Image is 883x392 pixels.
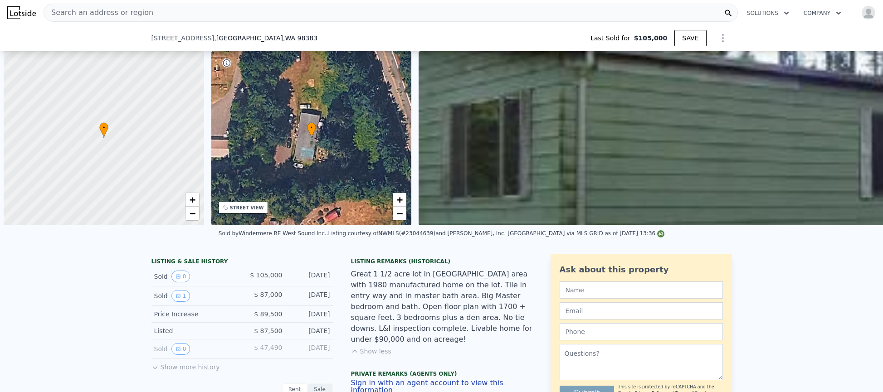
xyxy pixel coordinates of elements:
[189,194,195,205] span: +
[99,124,108,132] span: •
[7,6,36,19] img: Lotside
[674,30,706,46] button: SAVE
[99,122,108,138] div: •
[560,302,723,319] input: Email
[397,208,403,219] span: −
[634,34,668,43] span: $105,000
[250,271,282,279] span: $ 105,000
[714,29,732,47] button: Show Options
[254,327,282,334] span: $ 87,500
[171,343,190,355] button: View historical data
[560,263,723,276] div: Ask about this property
[290,326,330,335] div: [DATE]
[740,5,796,21] button: Solutions
[290,310,330,319] div: [DATE]
[307,124,316,132] span: •
[254,310,282,318] span: $ 89,500
[154,310,235,319] div: Price Increase
[219,230,328,237] div: Sold by Windermere RE West Sound Inc. .
[351,370,532,379] div: Private Remarks (Agents Only)
[171,271,190,282] button: View historical data
[214,34,317,43] span: , [GEOGRAPHIC_DATA]
[283,34,317,42] span: , WA 98383
[328,230,664,237] div: Listing courtesy of NWMLS (#23044639) and [PERSON_NAME], Inc. [GEOGRAPHIC_DATA] via MLS GRID as o...
[254,291,282,298] span: $ 87,000
[151,34,215,43] span: [STREET_ADDRESS]
[657,230,664,237] img: NWMLS Logo
[154,343,235,355] div: Sold
[290,343,330,355] div: [DATE]
[151,359,220,372] button: Show more history
[397,194,403,205] span: +
[230,204,264,211] div: STREET VIEW
[393,193,406,207] a: Zoom in
[185,207,199,220] a: Zoom out
[185,193,199,207] a: Zoom in
[393,207,406,220] a: Zoom out
[44,7,153,18] span: Search an address or region
[351,269,532,345] div: Great 1 1/2 acre lot in [GEOGRAPHIC_DATA] area with 1980 manufactured home on the lot. Tile in en...
[560,281,723,299] input: Name
[290,271,330,282] div: [DATE]
[590,34,634,43] span: Last Sold for
[861,5,876,20] img: avatar
[151,258,333,267] div: LISTING & SALE HISTORY
[154,271,235,282] div: Sold
[560,323,723,340] input: Phone
[154,290,235,302] div: Sold
[307,122,316,138] div: •
[290,290,330,302] div: [DATE]
[351,347,391,356] button: Show less
[154,326,235,335] div: Listed
[254,344,282,351] span: $ 47,490
[796,5,849,21] button: Company
[171,290,190,302] button: View historical data
[189,208,195,219] span: −
[351,258,532,265] div: Listing Remarks (Historical)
